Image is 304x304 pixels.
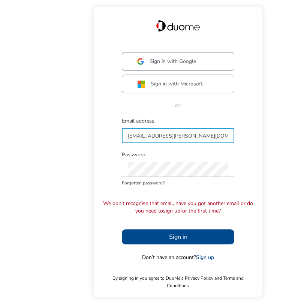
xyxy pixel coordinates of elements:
img: Duome [156,20,200,31]
button: Sign in with Google [122,52,234,71]
span: Password [122,151,234,159]
a: sign up [163,207,180,214]
span: Forgotten password? [122,179,234,187]
a: Sign up [196,254,214,261]
p: We don't recognise that email, have you got another email or do you need to for the first time? [101,200,255,215]
button: Sign in [122,229,234,244]
button: Sign in with Microsoft [122,75,234,93]
span: Sign in with Google [150,58,196,65]
span: Don’t have an account? [142,254,214,261]
span: or [172,101,185,109]
img: ms.svg [137,80,145,88]
img: google.svg [137,58,144,65]
span: Sign in with Microsoft [151,80,203,88]
span: By signing in you agree to DuoMe’s Privacy Policy and Terms and Conditions [101,274,255,289]
span: Email address [122,117,234,125]
span: Sign in [169,232,187,241]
